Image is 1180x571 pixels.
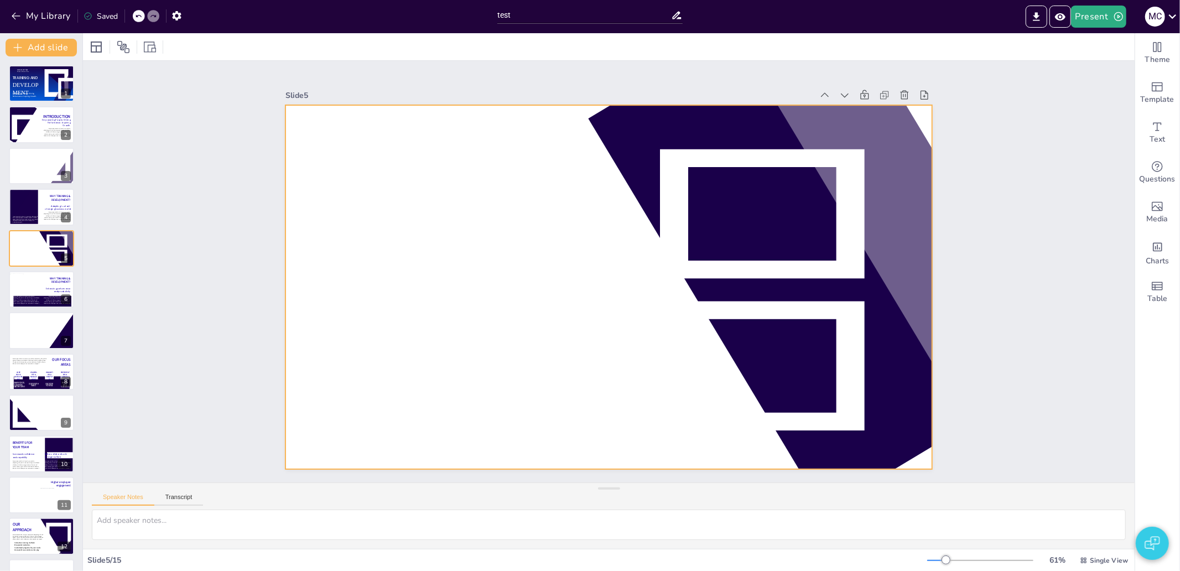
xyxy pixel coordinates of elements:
span: CORE SKILLS DEVELOPMENT [14,371,23,381]
div: Resize presentation [142,38,158,56]
div: INTRODUCTIONEmpowering People. Driving Performance. Inspiring Growth.Lorem ipsum dolor sit amet, ... [9,106,74,143]
span: Lorem ipsum dolor sit amet, consectetur adipiscing elit, sed do eiusmod tempor incididunt ut labo... [13,162,40,170]
div: 10 [9,435,74,472]
button: Preview Presentation [1049,6,1071,28]
span: Charts [1146,255,1169,267]
div: 5 [61,253,71,263]
span: LEADING WITH IMPACT [29,383,38,387]
div: 4 [61,212,71,222]
span: Empowering People. Driving Performance. Inspiring Growth. [42,118,70,127]
button: Transcript [154,494,204,506]
button: Present [1071,6,1126,28]
span: Lorem ipsum dolor sit amet, consectetur adipiscing elit, sed do eiusmod tempor incididunt ut labo... [321,332,588,417]
span: Building stronger, more capable teams [13,246,37,251]
span: Real results that impact business growth [13,487,32,499]
span: COMMUNICATION, TEAMWORK, PROBLEM-SOLVING [12,382,25,388]
div: 10 [58,459,71,469]
span: Lorem ipsum dolor sit amet, consectetur adipiscing elit, sed do eiusmod tempor incididunt ut labo... [13,501,40,510]
input: Insert title [497,7,672,23]
div: Add charts and graphs [1135,232,1179,272]
div: Change the overall theme [1135,33,1179,73]
span: Template [1141,94,1174,106]
span: Position [117,40,130,54]
span: Theme [1145,54,1170,66]
span: Media [1147,213,1168,225]
button: M C [1145,6,1165,28]
div: 11 [9,477,74,513]
div: 12 [58,542,71,552]
div: Add images, graphics, shapes or video [1135,193,1179,232]
div: 7 [9,312,74,349]
div: Slide 5 [285,90,813,101]
span: WHY TRAINING & DEVELOPMENT? [321,158,524,234]
div: Add text boxes [1135,113,1179,153]
div: 9 [9,394,74,431]
span: Increased confidence and capability [13,453,35,458]
span: Better collaboration & stronger culture [45,453,67,458]
div: Get real-time input from your audience [1135,153,1179,193]
div: 8 [9,354,74,390]
div: 1 [61,89,71,98]
div: 3 [61,171,71,181]
button: Add slide [6,39,77,56]
span: Single View [1090,556,1128,565]
div: WHY TRAINING & DEVELOPMENT?Adapting to a fast-changing business worldLorem ipsum dolor sit amet, ... [9,189,74,225]
div: M C [1145,7,1165,27]
div: WHY TRAINING & DEVELOPMENT?Lorem ipsum dolor sit amet, consectetur adipiscing elit, sed do eiusmo... [9,148,74,184]
div: WHY TRAINING & DEVELOPMENT?Enhancing performance and productivityLorem ipsum dolor sit amet, cons... [9,271,74,308]
div: 9 [61,418,71,428]
span: Table [1147,293,1167,305]
span: BENEFITS FOR YOUR TEAM [13,440,33,449]
div: 7 [61,336,71,346]
div: Hanover and TykeBusiness PresentationDEVELOPMENTEmpowering People. Driving Performance. Inspiring... [9,65,74,102]
div: 61 % [1044,555,1071,565]
div: Layout [87,38,105,56]
span: Lorem ipsum dolor sit amet, consectetur adipiscing elit, sed do eiusmod tempor incididunt ut labo... [13,171,40,179]
div: Add a table [1135,272,1179,312]
div: WHY TRAINING & DEVELOPMENT?Building stronger, more capable teamsLorem ipsum dolor sit amet, conse... [9,230,74,267]
span: WHY TRAINING & DEVELOPMENT? [13,235,33,243]
div: 11 [58,500,71,510]
button: Export to PowerPoint [1026,6,1047,28]
span: SPEAKING WITH CONFIDENCE [61,382,70,388]
div: Saved [84,11,118,22]
span: OUR BEST TEAM [27,563,56,568]
span: INNOVATION & CREATIVITY [46,371,53,381]
button: Speaker Notes [92,494,154,506]
div: Slide 5 / 15 [87,555,927,565]
div: 12 [9,518,74,554]
span: Questions [1140,173,1176,185]
div: 2 [61,130,71,140]
span: Building stronger, more capable teams [321,264,557,320]
div: 6 [61,294,71,304]
button: My Library [8,7,75,25]
div: 8 [61,377,71,387]
span: LEADERSHIP & MANAGEMENT [30,371,37,381]
span: Text [1150,133,1165,146]
span: UNLOCKING POTENTIAL [45,383,53,387]
div: Add ready made slides [1135,73,1179,113]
